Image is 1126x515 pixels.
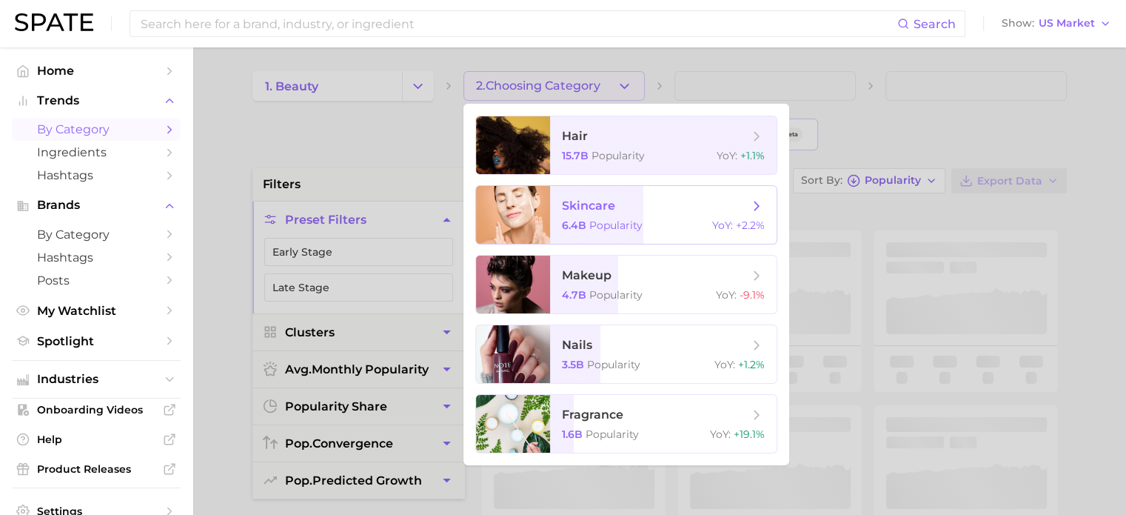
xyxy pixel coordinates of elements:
[914,17,956,31] span: Search
[37,227,155,242] span: by Category
[37,122,155,136] span: by Category
[37,433,155,446] span: Help
[710,428,731,441] span: YoY :
[562,149,589,162] span: 15.7b
[37,334,155,348] span: Spotlight
[37,145,155,159] span: Ingredients
[37,373,155,386] span: Industries
[37,199,155,212] span: Brands
[562,268,611,282] span: makeup
[37,462,155,476] span: Product Releases
[37,168,155,182] span: Hashtags
[586,428,639,441] span: Popularity
[12,299,181,322] a: My Watchlist
[714,358,735,371] span: YoY :
[716,288,737,302] span: YoY :
[734,428,765,441] span: +19.1%
[562,358,584,371] span: 3.5b
[562,408,623,422] span: fragrance
[12,368,181,391] button: Industries
[12,194,181,216] button: Brands
[12,90,181,112] button: Trends
[712,219,733,232] span: YoY :
[1039,19,1095,27] span: US Market
[562,129,588,143] span: hair
[736,219,765,232] span: +2.2%
[37,273,155,288] span: Posts
[562,288,586,302] span: 4.7b
[562,199,615,213] span: skincare
[998,14,1115,33] button: ShowUS Market
[12,458,181,480] a: Product Releases
[562,428,583,441] span: 1.6b
[740,149,765,162] span: +1.1%
[12,164,181,187] a: Hashtags
[1002,19,1034,27] span: Show
[562,219,586,232] span: 6.4b
[12,269,181,292] a: Posts
[562,338,592,352] span: nails
[12,223,181,246] a: by Category
[463,104,789,465] ul: 2.Choosing Category
[589,288,643,302] span: Popularity
[12,59,181,82] a: Home
[740,288,765,302] span: -9.1%
[717,149,737,162] span: YoY :
[37,403,155,416] span: Onboarding Videos
[589,219,643,232] span: Popularity
[37,250,155,265] span: Hashtags
[37,94,155,107] span: Trends
[12,428,181,451] a: Help
[15,13,93,31] img: SPATE
[12,330,181,353] a: Spotlight
[139,11,897,36] input: Search here for a brand, industry, or ingredient
[587,358,640,371] span: Popularity
[37,304,155,318] span: My Watchlist
[12,399,181,421] a: Onboarding Videos
[37,64,155,78] span: Home
[12,141,181,164] a: Ingredients
[12,118,181,141] a: by Category
[738,358,765,371] span: +1.2%
[12,246,181,269] a: Hashtags
[592,149,645,162] span: Popularity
